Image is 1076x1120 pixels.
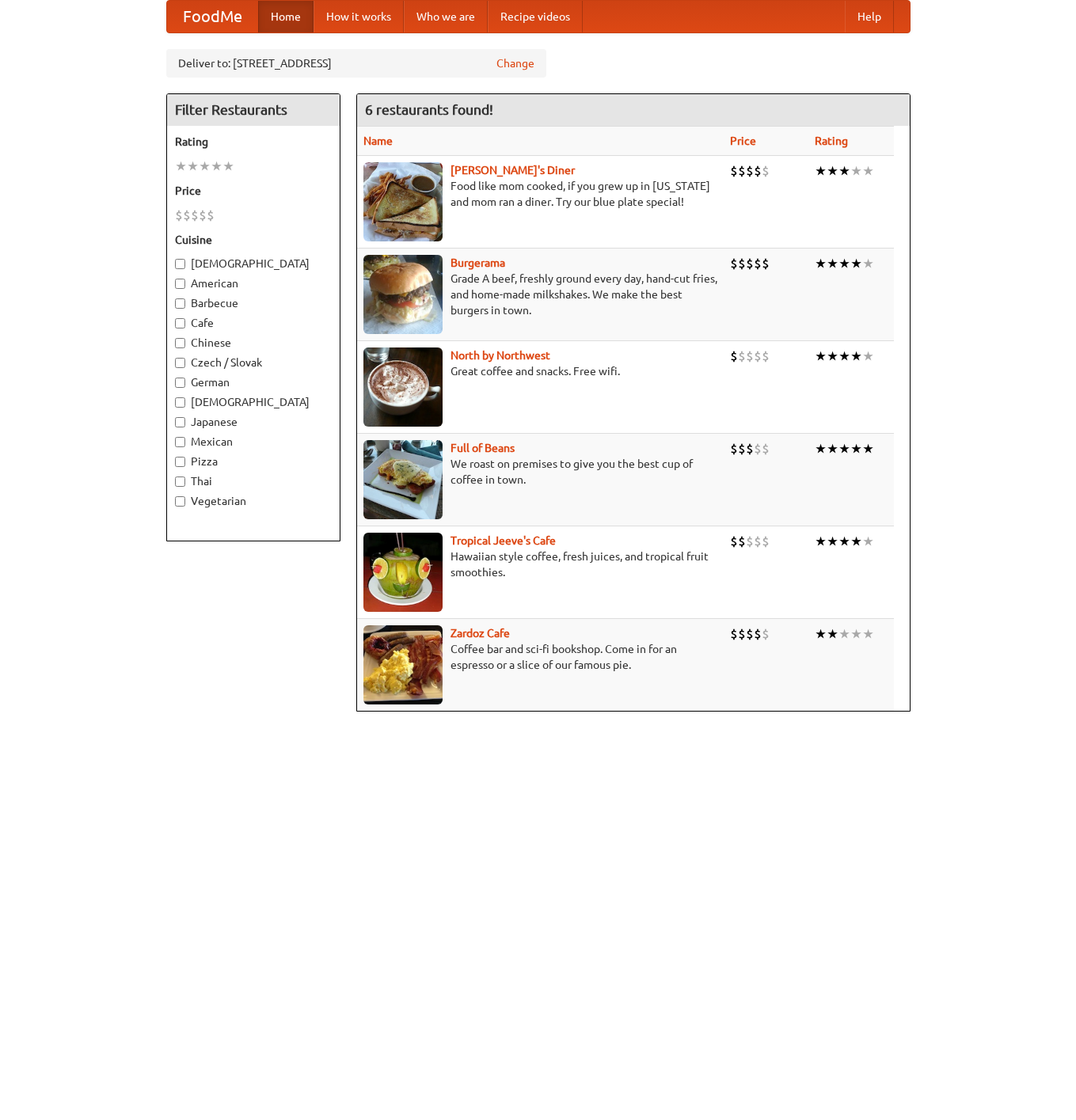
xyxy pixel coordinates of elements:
[175,417,185,427] input: Japanese
[175,259,185,269] input: [DEMOGRAPHIC_DATA]
[167,1,258,32] a: FoodMe
[451,349,550,362] a: North by Northwest
[451,256,505,269] a: Burgerama
[762,255,770,272] li: $
[862,255,874,272] li: ★
[827,255,838,272] li: ★
[175,496,185,507] input: Vegetarian
[175,158,187,175] li: ★
[363,363,717,379] p: Great coffee and snacks. Free wifi.
[827,440,838,457] li: ★
[754,347,762,365] li: $
[838,162,850,180] li: ★
[199,158,211,175] li: ★
[738,440,746,457] li: $
[363,549,717,580] p: Hawaiian style coffee, fresh juices, and tropical fruit smoothies.
[838,625,850,643] li: ★
[850,533,862,550] li: ★
[175,355,332,370] label: Czech / Slovak
[762,347,770,365] li: $
[762,440,770,457] li: $
[175,493,332,509] label: Vegetarian
[175,338,185,348] input: Chinese
[762,162,770,180] li: $
[754,162,762,180] li: $
[827,625,838,643] li: ★
[496,55,534,71] a: Change
[738,162,746,180] li: $
[175,275,332,291] label: American
[845,1,894,32] a: Help
[815,162,827,180] li: ★
[404,1,488,32] a: Who we are
[451,164,575,177] a: [PERSON_NAME]'s Diner
[850,347,862,365] li: ★
[363,347,443,427] img: north.jpg
[730,255,738,272] li: $
[363,162,443,241] img: sallys.jpg
[363,625,443,704] img: zardoz.jpg
[850,625,862,643] li: ★
[862,347,874,365] li: ★
[762,625,770,643] li: $
[363,255,443,334] img: burgerama.jpg
[175,298,185,309] input: Barbecue
[827,533,838,550] li: ★
[175,378,185,388] input: German
[166,49,546,78] div: Deliver to: [STREET_ADDRESS]
[754,440,762,457] li: $
[730,625,738,643] li: $
[207,207,215,224] li: $
[738,255,746,272] li: $
[754,533,762,550] li: $
[730,162,738,180] li: $
[258,1,314,32] a: Home
[862,625,874,643] li: ★
[175,358,185,368] input: Czech / Slovak
[187,158,199,175] li: ★
[175,318,185,328] input: Cafe
[738,347,746,365] li: $
[730,533,738,550] li: $
[363,440,443,519] img: beans.jpg
[363,271,717,318] p: Grade A beef, freshly ground every day, hand-cut fries, and home-made milkshakes. We make the bes...
[175,394,332,410] label: [DEMOGRAPHIC_DATA]
[363,178,717,210] p: Food like mom cooked, if you grew up in [US_STATE] and mom ran a diner. Try our blue plate special!
[850,255,862,272] li: ★
[451,442,515,454] a: Full of Beans
[191,207,199,224] li: $
[754,255,762,272] li: $
[838,347,850,365] li: ★
[762,533,770,550] li: $
[222,158,234,175] li: ★
[451,627,510,640] a: Zardoz Cafe
[175,476,185,487] input: Thai
[167,94,340,126] h4: Filter Restaurants
[862,440,874,457] li: ★
[862,162,874,180] li: ★
[175,134,332,150] h5: Rating
[746,440,754,457] li: $
[488,1,583,32] a: Recipe videos
[175,457,185,467] input: Pizza
[838,533,850,550] li: ★
[746,255,754,272] li: $
[363,533,443,612] img: jeeves.jpg
[451,534,556,547] a: Tropical Jeeve's Cafe
[363,135,393,147] a: Name
[199,207,207,224] li: $
[365,102,493,117] ng-pluralize: 6 restaurants found!
[746,533,754,550] li: $
[363,641,717,673] p: Coffee bar and sci-fi bookshop. Come in for an espresso or a slice of our famous pie.
[827,347,838,365] li: ★
[363,456,717,488] p: We roast on premises to give you the best cup of coffee in town.
[211,158,222,175] li: ★
[175,315,332,331] label: Cafe
[815,625,827,643] li: ★
[730,440,738,457] li: $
